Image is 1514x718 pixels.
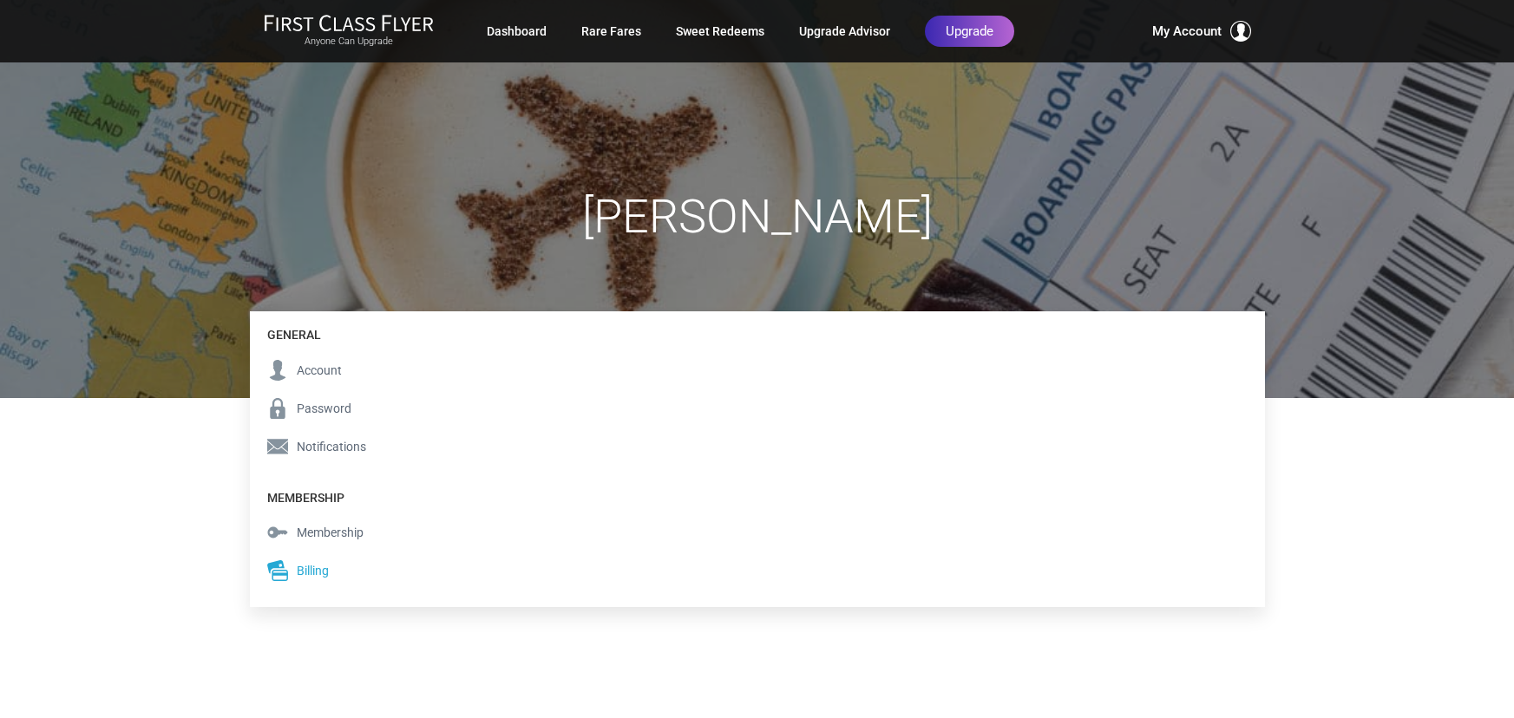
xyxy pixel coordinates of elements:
[250,552,419,590] a: Billing
[1152,21,1222,42] span: My Account
[297,361,342,380] span: Account
[250,428,419,466] a: Notifications
[250,513,419,552] a: Membership
[925,16,1014,47] a: Upgrade
[250,389,419,428] a: Password
[297,523,364,542] span: Membership
[297,399,351,418] span: Password
[250,474,419,513] h4: Membership
[250,191,1265,242] h1: [PERSON_NAME]
[264,36,434,48] small: Anyone Can Upgrade
[676,16,764,47] a: Sweet Redeems
[297,561,329,580] span: Billing
[581,16,641,47] a: Rare Fares
[1152,21,1251,42] button: My Account
[487,16,547,47] a: Dashboard
[250,351,419,389] a: Account
[297,437,366,456] span: Notifications
[264,14,434,32] img: First Class Flyer
[264,14,434,49] a: First Class FlyerAnyone Can Upgrade
[799,16,890,47] a: Upgrade Advisor
[250,311,419,350] h4: General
